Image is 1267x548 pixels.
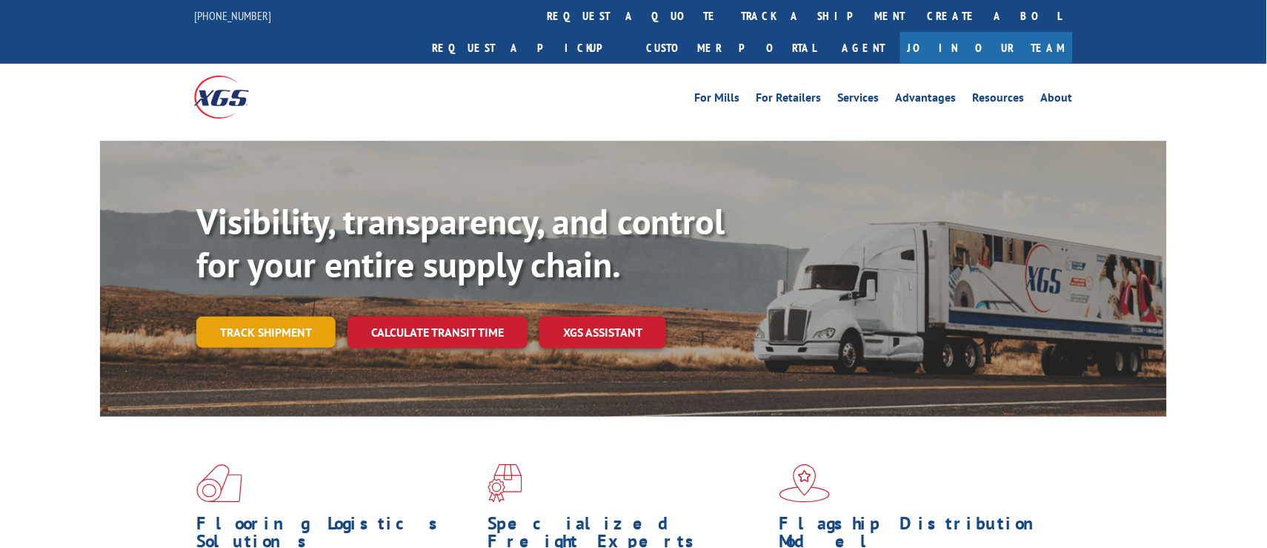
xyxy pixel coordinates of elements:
[838,92,879,108] a: Services
[695,92,740,108] a: For Mills
[196,317,336,348] a: Track shipment
[900,32,1073,64] a: Join Our Team
[347,317,528,349] a: Calculate transit time
[635,32,828,64] a: Customer Portal
[421,32,635,64] a: Request a pickup
[488,464,522,503] img: xgs-icon-focused-on-flooring-red
[196,464,242,503] img: xgs-icon-total-supply-chain-intelligence-red
[194,8,271,23] a: [PHONE_NUMBER]
[973,92,1025,108] a: Resources
[756,92,822,108] a: For Retailers
[828,32,900,64] a: Agent
[896,92,957,108] a: Advantages
[196,198,725,287] b: Visibility, transparency, and control for your entire supply chain.
[539,317,666,349] a: XGS ASSISTANT
[779,464,831,503] img: xgs-icon-flagship-distribution-model-red
[1041,92,1073,108] a: About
